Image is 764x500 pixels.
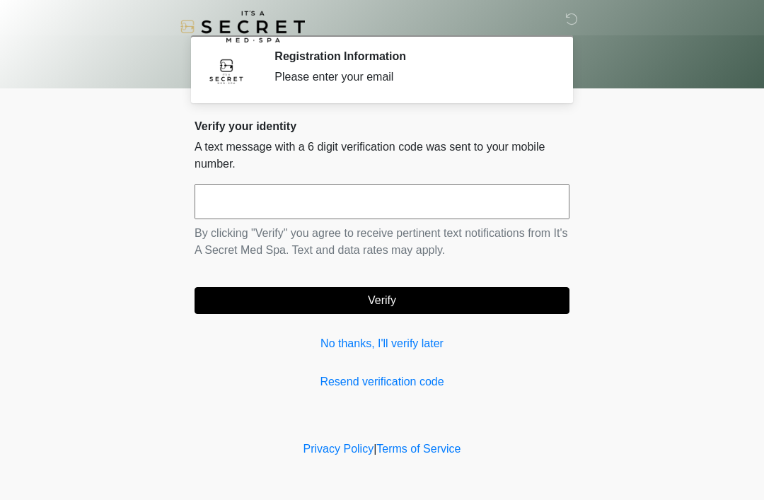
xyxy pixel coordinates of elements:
[303,443,374,455] a: Privacy Policy
[195,139,569,173] p: A text message with a 6 digit verification code was sent to your mobile number.
[274,69,548,86] div: Please enter your email
[274,50,548,63] h2: Registration Information
[195,373,569,390] a: Resend verification code
[195,287,569,314] button: Verify
[195,225,569,259] p: By clicking "Verify" you agree to receive pertinent text notifications from It's A Secret Med Spa...
[195,335,569,352] a: No thanks, I'll verify later
[195,120,569,133] h2: Verify your identity
[376,443,461,455] a: Terms of Service
[205,50,248,92] img: Agent Avatar
[374,443,376,455] a: |
[180,11,305,42] img: It's A Secret Med Spa Logo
